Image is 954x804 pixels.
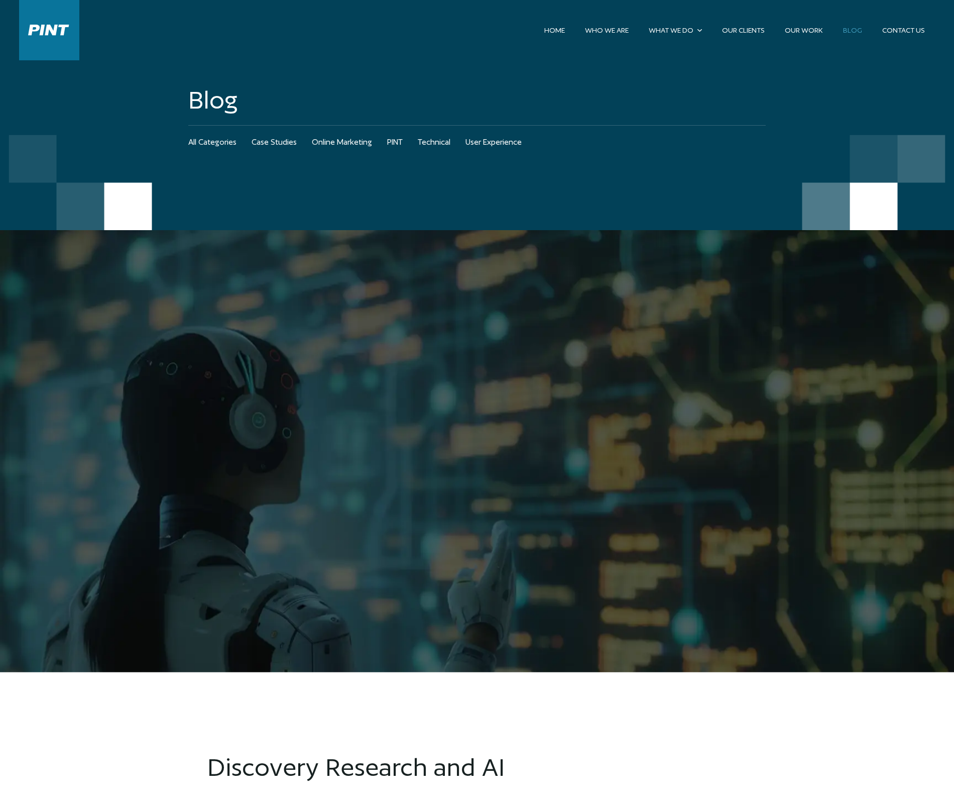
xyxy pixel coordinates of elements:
a: Home [534,22,575,39]
a: Blog [188,85,766,115]
a: What We Do [639,22,712,39]
a: Our Work [775,22,833,39]
a: User Experience [465,126,522,159]
a: Who We Are [575,22,639,39]
a: Blog [833,22,872,39]
nav: Site Navigation [534,22,935,39]
nav: Blog Tag Navigation [188,126,766,159]
h1: Discovery Research and AI [207,753,747,782]
a: Case Studies [252,126,297,159]
a: Technical [418,126,450,159]
a: Contact Us [872,22,935,39]
a: PINT [387,126,403,159]
a: All Categories [188,126,236,159]
a: Our Clients [712,22,775,39]
a: Online Marketing [312,126,372,159]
